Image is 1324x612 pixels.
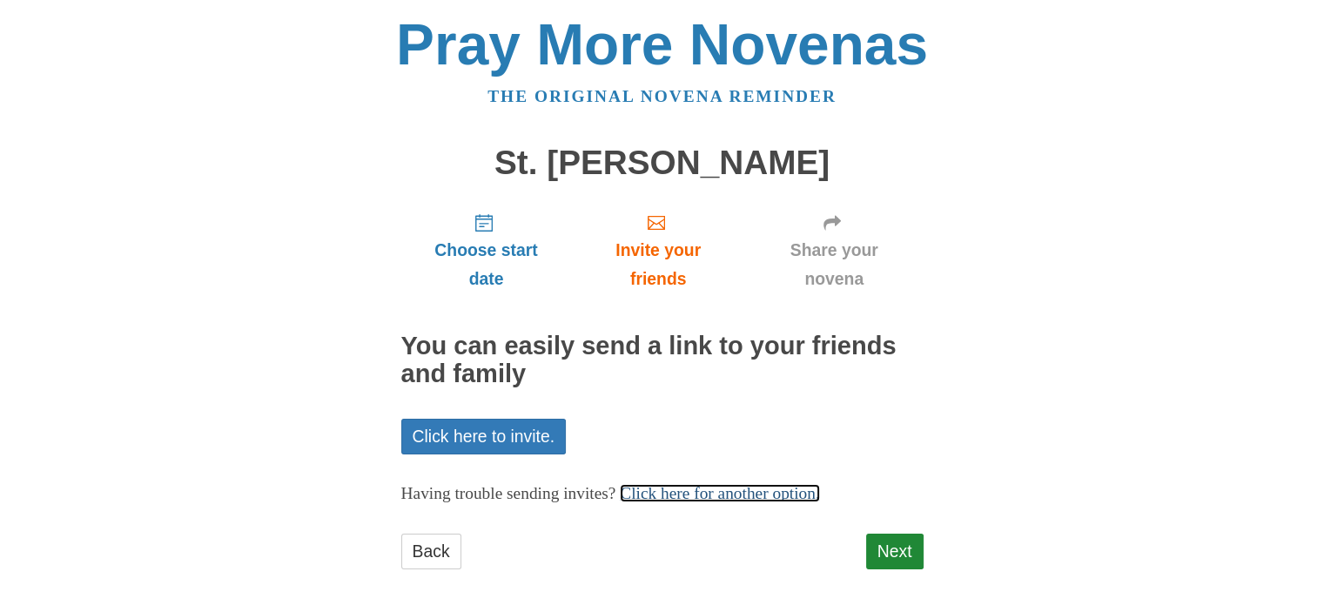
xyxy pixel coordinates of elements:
[620,484,820,502] a: Click here for another option.
[487,87,837,105] a: The original novena reminder
[866,534,924,569] a: Next
[745,198,924,302] a: Share your novena
[401,198,572,302] a: Choose start date
[763,236,906,293] span: Share your novena
[588,236,727,293] span: Invite your friends
[401,333,924,388] h2: You can easily send a link to your friends and family
[419,236,554,293] span: Choose start date
[401,145,924,182] h1: St. [PERSON_NAME]
[401,534,461,569] a: Back
[396,12,928,77] a: Pray More Novenas
[571,198,744,302] a: Invite your friends
[401,419,567,454] a: Click here to invite.
[401,484,616,502] span: Having trouble sending invites?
